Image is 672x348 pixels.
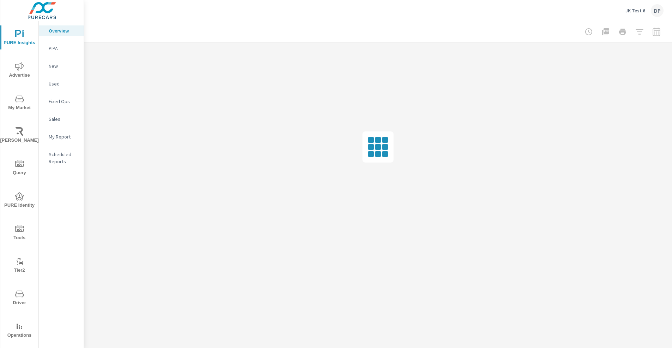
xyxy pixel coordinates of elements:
[49,27,78,34] p: Overview
[2,225,36,242] span: Tools
[39,78,84,89] div: Used
[39,114,84,124] div: Sales
[2,322,36,340] span: Operations
[49,63,78,70] p: New
[2,95,36,112] span: My Market
[2,30,36,47] span: PURE Insights
[39,96,84,107] div: Fixed Ops
[49,45,78,52] p: PIPA
[39,25,84,36] div: Overview
[625,7,645,14] p: JK Test 6
[2,62,36,79] span: Advertise
[2,160,36,177] span: Query
[49,133,78,140] p: My Report
[39,61,84,71] div: New
[49,98,78,105] p: Fixed Ops
[2,290,36,307] span: Driver
[49,116,78,123] p: Sales
[39,149,84,167] div: Scheduled Reports
[39,131,84,142] div: My Report
[2,192,36,210] span: PURE Identity
[2,257,36,275] span: Tier2
[39,43,84,54] div: PIPA
[2,127,36,144] span: [PERSON_NAME]
[49,151,78,165] p: Scheduled Reports
[651,4,664,17] div: DP
[49,80,78,87] p: Used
